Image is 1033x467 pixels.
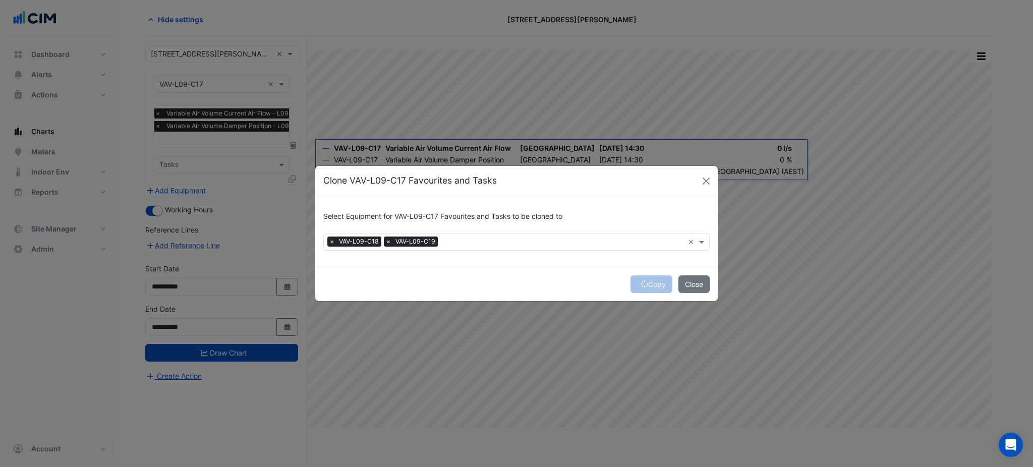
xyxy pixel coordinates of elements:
[384,237,393,247] span: ×
[678,275,710,293] button: Close
[393,237,438,247] span: VAV-L09-C19
[323,212,710,221] h6: Select Equipment for VAV-L09-C17 Favourites and Tasks to be cloned to
[336,237,381,247] span: VAV-L09-C18
[327,237,336,247] span: ×
[688,237,697,247] span: Clear
[699,173,714,189] button: Close
[999,433,1023,457] div: Open Intercom Messenger
[323,174,497,187] h5: Clone VAV-L09-C17 Favourites and Tasks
